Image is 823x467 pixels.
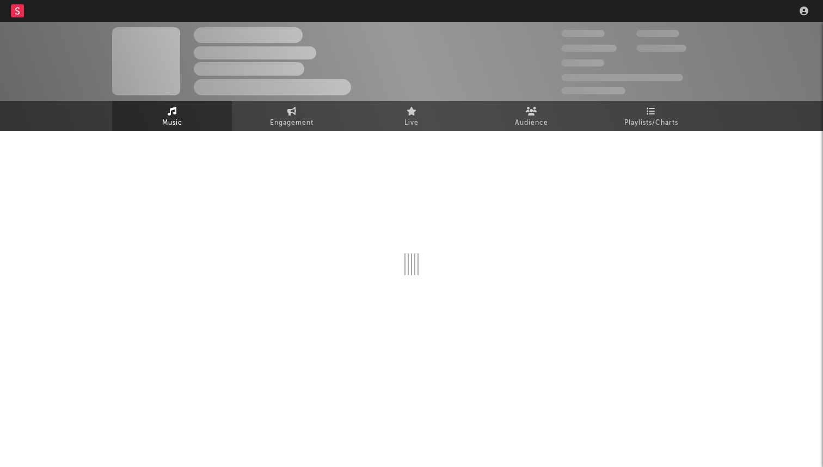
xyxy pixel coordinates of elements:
span: Music [162,117,182,130]
a: Live [352,101,471,131]
span: Engagement [270,117,314,130]
span: Live [404,117,419,130]
span: Playlists/Charts [624,117,678,130]
span: 50,000,000 Monthly Listeners [561,74,683,81]
span: 300,000 [561,30,605,37]
span: Jump Score: 85.0 [561,87,625,94]
span: 100,000 [561,59,604,66]
a: Engagement [232,101,352,131]
span: 100,000 [636,30,679,37]
span: Audience [515,117,548,130]
span: 1,000,000 [636,45,686,52]
a: Music [112,101,232,131]
a: Playlists/Charts [591,101,711,131]
a: Audience [471,101,591,131]
span: 50,000,000 [561,45,617,52]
